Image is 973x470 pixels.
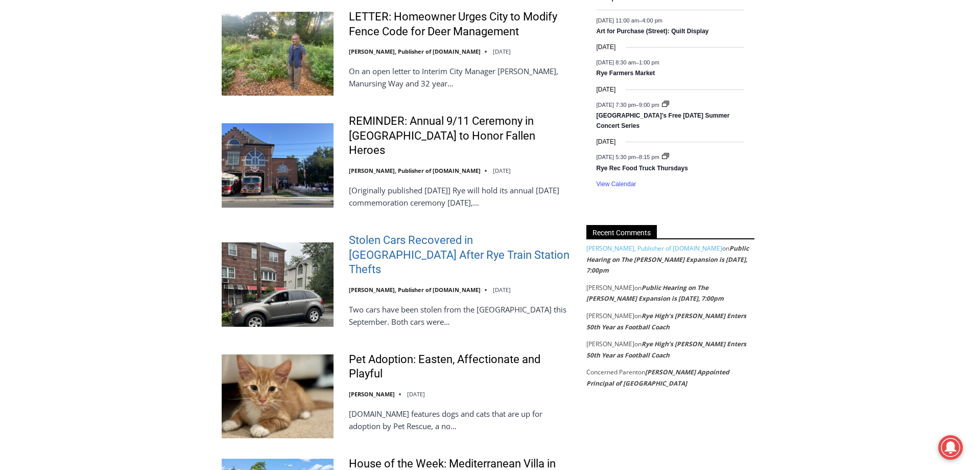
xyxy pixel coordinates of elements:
[597,154,661,160] time: –
[597,154,636,160] span: [DATE] 5:30 pm
[597,59,659,65] time: –
[597,181,636,188] a: View Calendar
[639,154,659,160] span: 8:15 pm
[586,311,634,320] span: [PERSON_NAME]
[586,368,638,376] span: Concerned Parent
[349,286,481,294] a: [PERSON_NAME], Publisher of [DOMAIN_NAME]
[597,70,655,78] a: Rye Farmers Market
[597,59,636,65] span: [DATE] 8:30 am
[349,167,481,174] a: [PERSON_NAME], Publisher of [DOMAIN_NAME]
[586,310,754,332] footer: on
[597,101,661,107] time: –
[586,367,754,389] footer: on
[586,340,634,348] span: [PERSON_NAME]
[597,112,730,130] a: [GEOGRAPHIC_DATA]’s Free [DATE] Summer Concert Series
[349,390,395,398] a: [PERSON_NAME]
[597,42,616,52] time: [DATE]
[586,368,729,388] a: [PERSON_NAME] Appointed Principal of [GEOGRAPHIC_DATA]
[597,137,616,147] time: [DATE]
[642,17,662,23] span: 4:00 pm
[349,48,481,55] a: [PERSON_NAME], Publisher of [DOMAIN_NAME]
[222,12,334,96] img: LETTER: Homeowner Urges City to Modify Fence Code for Deer Management
[349,65,573,89] p: On an open letter to Interim City Manager [PERSON_NAME], Manursing Way and 32 year…
[349,408,573,432] p: [DOMAIN_NAME] features dogs and cats that are up for adoption by Pet Rescue, a no…
[586,243,754,276] footer: on
[349,10,573,39] a: LETTER: Homeowner Urges City to Modify Fence Code for Deer Management
[597,17,662,23] time: –
[586,244,749,275] a: Public Hearing on The [PERSON_NAME] Expansion is [DATE], 7:00pm
[586,244,722,253] a: [PERSON_NAME], Publisher of [DOMAIN_NAME]
[639,59,659,65] span: 1:00 pm
[349,114,573,158] a: REMINDER: Annual 9/11 Ceremony in [GEOGRAPHIC_DATA] to Honor Fallen Heroes
[349,303,573,328] p: Two cars have been stolen from the [GEOGRAPHIC_DATA] this September. Both cars were…
[597,28,709,36] a: Art for Purchase (Street): Quilt Display
[222,123,334,207] img: REMINDER: Annual 9/11 Ceremony in Rye to Honor Fallen Heroes
[493,48,511,55] time: [DATE]
[586,283,724,303] a: Public Hearing on The [PERSON_NAME] Expansion is [DATE], 7:00pm
[493,167,511,174] time: [DATE]
[586,339,754,361] footer: on
[639,101,659,107] span: 9:00 pm
[349,352,573,382] a: Pet Adoption: Easten, Affectionate and Playful
[597,85,616,95] time: [DATE]
[597,17,639,23] span: [DATE] 11:00 am
[586,311,746,331] a: Rye High’s [PERSON_NAME] Enters 50th Year as Football Coach
[349,184,573,209] p: [Originally published [DATE]] Rye will hold its annual [DATE] commemoration ceremony [DATE],…
[222,242,334,326] img: Stolen Cars Recovered in Bronx After Rye Train Station Thefts
[349,233,573,277] a: Stolen Cars Recovered in [GEOGRAPHIC_DATA] After Rye Train Station Thefts
[597,165,688,173] a: Rye Rec Food Truck Thursdays
[407,390,425,398] time: [DATE]
[493,286,511,294] time: [DATE]
[586,282,754,304] footer: on
[586,283,634,292] span: [PERSON_NAME]
[586,225,657,239] span: Recent Comments
[597,101,636,107] span: [DATE] 7:30 pm
[586,340,746,360] a: Rye High’s [PERSON_NAME] Enters 50th Year as Football Coach
[222,354,334,438] img: Pet Adoption: Easten, Affectionate and Playful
